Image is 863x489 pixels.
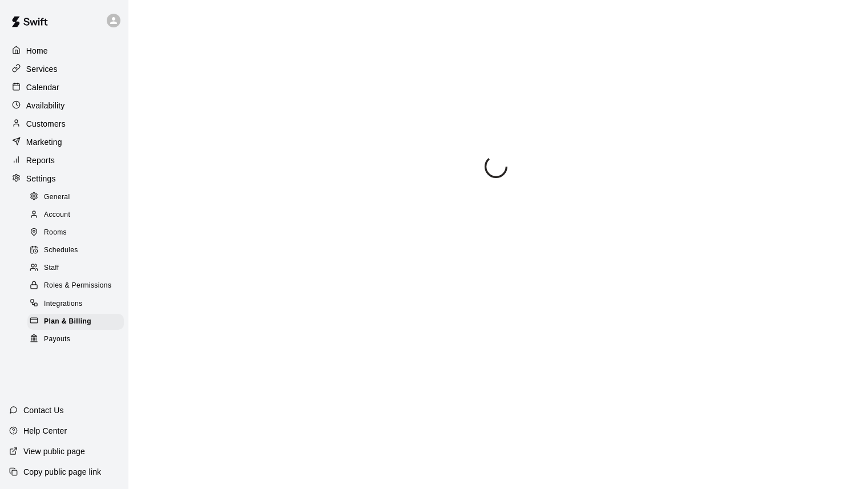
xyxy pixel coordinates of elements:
span: Account [44,209,70,221]
a: Rooms [27,224,128,242]
a: General [27,188,128,206]
a: Reports [9,152,119,169]
div: Payouts [27,332,124,347]
a: Services [9,60,119,78]
div: Integrations [27,296,124,312]
p: Customers [26,118,66,130]
p: Services [26,63,58,75]
a: Payouts [27,330,128,348]
span: Rooms [44,227,67,239]
p: Help Center [23,425,67,437]
div: Staff [27,260,124,276]
a: Settings [9,170,119,187]
a: Staff [27,260,128,277]
a: Account [27,206,128,224]
div: General [27,189,124,205]
a: Availability [9,97,119,114]
a: Plan & Billing [27,313,128,330]
p: Availability [26,100,65,111]
div: Rooms [27,225,124,241]
p: Marketing [26,136,62,148]
span: Schedules [44,245,78,256]
p: Calendar [26,82,59,93]
p: Home [26,45,48,56]
a: Roles & Permissions [27,277,128,295]
p: View public page [23,446,85,457]
div: Account [27,207,124,223]
a: Schedules [27,242,128,260]
p: Settings [26,173,56,184]
span: Roles & Permissions [44,280,111,292]
a: Integrations [27,295,128,313]
div: Schedules [27,243,124,258]
p: Copy public page link [23,466,101,478]
a: Calendar [9,79,119,96]
span: Integrations [44,298,83,310]
span: Plan & Billing [44,316,91,328]
span: General [44,192,70,203]
div: Roles & Permissions [27,278,124,294]
span: Payouts [44,334,70,345]
span: Staff [44,262,59,274]
a: Customers [9,115,119,132]
p: Reports [26,155,55,166]
a: Home [9,42,119,59]
a: Marketing [9,134,119,151]
div: Plan & Billing [27,314,124,330]
p: Contact Us [23,405,64,416]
